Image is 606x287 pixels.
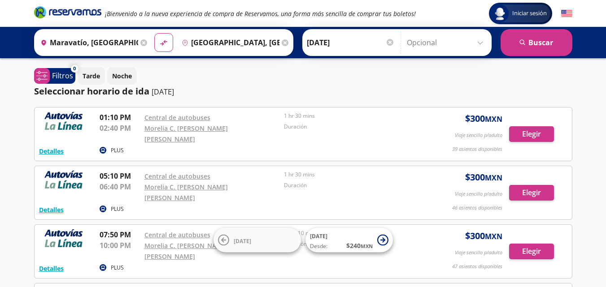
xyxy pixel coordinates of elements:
[310,232,327,240] span: [DATE]
[284,171,419,179] p: 1 hr 30 mins
[100,240,140,251] p: 10:00 PM
[144,241,228,261] a: Morelia C. [PERSON_NAME] [PERSON_NAME]
[39,112,88,130] img: RESERVAMOS
[485,173,502,183] small: MXN
[100,181,140,192] p: 06:40 PM
[144,172,210,180] a: Central de autobuses
[34,85,149,98] p: Seleccionar horario de ida
[34,5,101,21] a: Brand Logo
[465,171,502,184] span: $ 300
[310,242,327,250] span: Desde:
[152,86,174,97] p: [DATE]
[52,70,73,81] p: Filtros
[34,68,75,84] button: 0Filtros
[455,249,502,257] p: Viaje sencillo p/adulto
[509,9,550,18] span: Iniciar sesión
[111,146,124,154] p: PLUS
[107,67,137,85] button: Noche
[452,146,502,153] p: 39 asientos disponibles
[34,5,101,19] i: Brand Logo
[509,126,554,142] button: Elegir
[100,229,140,240] p: 07:50 PM
[39,264,64,273] button: Detalles
[346,241,373,250] span: $ 240
[214,228,301,253] button: [DATE]
[73,65,76,73] span: 0
[305,228,393,253] button: [DATE]Desde:$240MXN
[561,8,572,19] button: English
[39,205,64,214] button: Detalles
[452,204,502,212] p: 46 asientos disponibles
[307,31,395,54] input: Elegir Fecha
[509,185,554,201] button: Elegir
[407,31,487,54] input: Opcional
[465,112,502,125] span: $ 300
[284,112,419,120] p: 1 hr 30 mins
[39,171,88,188] img: RESERVAMOS
[144,124,228,143] a: Morelia C. [PERSON_NAME] [PERSON_NAME]
[455,132,502,139] p: Viaje sencillo p/adulto
[111,205,124,213] p: PLUS
[452,263,502,270] p: 47 asientos disponibles
[39,229,88,247] img: RESERVAMOS
[78,67,105,85] button: Tarde
[178,31,279,54] input: Buscar Destino
[361,243,373,249] small: MXN
[455,190,502,198] p: Viaje sencillo p/adulto
[485,114,502,124] small: MXN
[501,29,572,56] button: Buscar
[111,264,124,272] p: PLUS
[485,231,502,241] small: MXN
[39,146,64,156] button: Detalles
[144,183,228,202] a: Morelia C. [PERSON_NAME] [PERSON_NAME]
[100,112,140,123] p: 01:10 PM
[144,113,210,122] a: Central de autobuses
[465,229,502,243] span: $ 300
[83,71,100,81] p: Tarde
[100,171,140,181] p: 05:10 PM
[105,9,416,18] em: ¡Bienvenido a la nueva experiencia de compra de Reservamos, una forma más sencilla de comprar tus...
[234,237,251,244] span: [DATE]
[284,123,419,131] p: Duración
[112,71,132,81] p: Noche
[509,244,554,259] button: Elegir
[100,123,140,133] p: 02:40 PM
[37,31,138,54] input: Buscar Origen
[284,181,419,189] p: Duración
[144,231,210,239] a: Central de autobuses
